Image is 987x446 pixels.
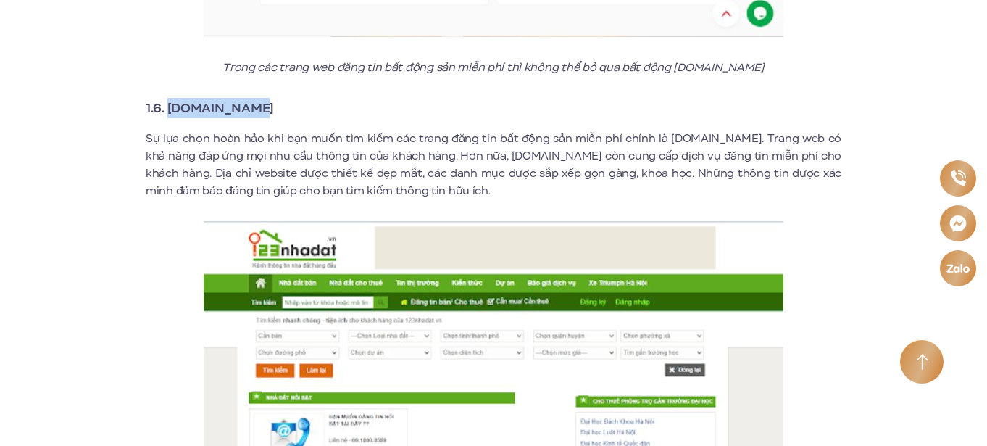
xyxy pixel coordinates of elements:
img: Messenger icon [949,214,967,233]
img: Zalo icon [946,263,970,273]
img: Arrow icon [916,354,928,371]
strong: 1.6. [DOMAIN_NAME] [146,99,274,117]
p: Sự lựa chọn hoàn hảo khi bạn muốn tìm kiếm các trang đăng tin bất động sản miễn phí chính là [DOM... [146,130,841,199]
img: Phone icon [949,170,966,186]
em: Trong các trang web đăng tin bất động sản miễn phí thì không thể bỏ qua bất động [DOMAIN_NAME] [222,59,765,75]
